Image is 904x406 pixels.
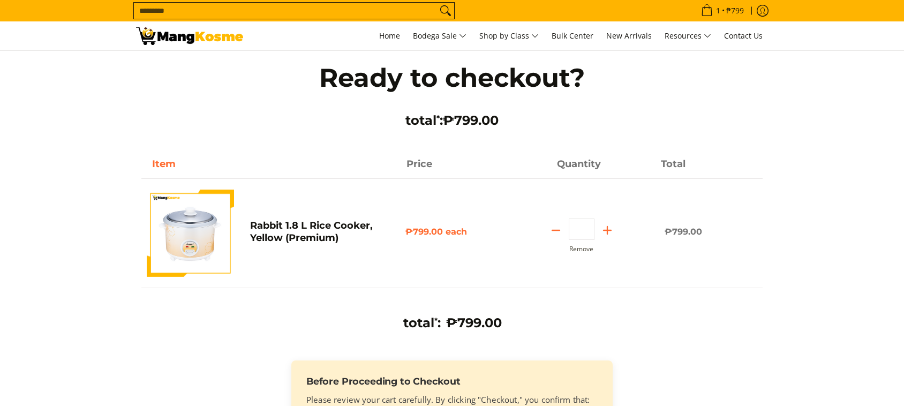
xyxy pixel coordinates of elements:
[374,21,405,50] a: Home
[665,227,702,237] span: ₱799.00
[725,7,745,14] span: ₱799
[437,3,454,19] button: Search
[552,31,593,41] span: Bulk Center
[403,315,441,331] h3: total :
[297,112,607,129] h3: total :
[250,220,373,244] a: Rabbit 1.8 L Rice Cooker, Yellow (Premium)
[446,315,502,330] span: ₱799.00
[408,21,472,50] a: Bodega Sale
[719,21,768,50] a: Contact Us
[297,62,607,94] h1: Ready to checkout?
[698,5,747,17] span: •
[479,29,539,43] span: Shop by Class
[306,375,598,387] h3: Before Proceeding to Checkout
[405,227,467,237] span: ₱799.00 each
[601,21,657,50] a: New Arrivals
[714,7,722,14] span: 1
[569,245,593,253] button: Remove
[443,112,499,128] span: ₱799.00
[543,222,569,239] button: Subtract
[606,31,652,41] span: New Arrivals
[147,190,234,277] img: https://mangkosme.com/products/rabbit-1-8-l-rice-cooker-yellow-class-a
[474,21,544,50] a: Shop by Class
[546,21,599,50] a: Bulk Center
[665,29,711,43] span: Resources
[413,29,466,43] span: Bodega Sale
[136,27,243,45] img: Your Shopping Cart | Mang Kosme
[724,31,763,41] span: Contact Us
[379,31,400,41] span: Home
[254,21,768,50] nav: Main Menu
[659,21,717,50] a: Resources
[594,222,620,239] button: Add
